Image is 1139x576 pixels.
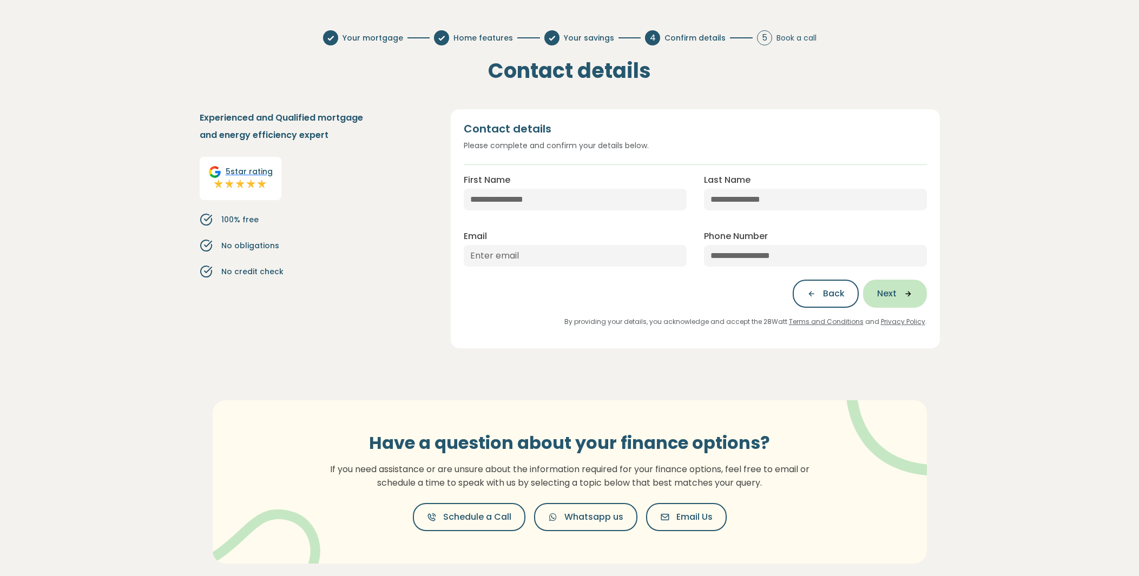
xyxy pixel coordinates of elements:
h4: Experienced and Qualified mortgage and energy efficiency expert [200,109,363,144]
label: Phone Number [704,230,768,243]
button: Back [793,280,859,308]
span: Book a call [776,32,817,44]
h3: Have a question about your finance options? [324,433,816,453]
span: Home features [453,32,513,44]
h2: Contact details [200,58,940,83]
a: Terms and Conditions [789,317,864,326]
img: Google [208,165,221,178]
span: Next [877,287,897,300]
a: Privacy Policy [881,317,925,326]
span: Whatsapp us [564,511,623,524]
h2: Contact details [464,122,551,135]
input: Enter email [464,245,687,267]
img: Full star [213,178,224,189]
label: Last Name [704,174,750,187]
p: 100% free [221,214,259,226]
span: Schedule a Call [443,511,511,524]
p: No credit check [221,266,284,277]
span: Your savings [564,32,614,44]
span: Email Us [676,511,713,524]
span: 5 star rating [226,166,273,177]
div: 4 [645,30,660,45]
span: Confirm details [664,32,726,44]
label: First Name [464,174,510,187]
label: Email [464,230,487,243]
img: Full star [246,178,256,189]
div: 5 [757,30,772,45]
img: vector [818,370,959,476]
span: Your mortgage [343,32,403,44]
img: Full star [224,178,235,189]
button: Email Us [646,503,727,531]
img: Full star [235,178,246,189]
button: Whatsapp us [534,503,637,531]
a: Google5star ratingFull starFull starFull starFull starFull star [208,165,273,191]
button: Next [863,280,927,308]
span: Back [823,287,845,300]
p: By providing your details, you acknowledge and accept the 28Watt and . [464,308,927,327]
img: Full star [256,178,267,189]
button: Schedule a Call [413,503,525,531]
p: Please complete and confirm your details below. [464,140,649,151]
p: If you need assistance or are unsure about the information required for your finance options, fee... [324,462,816,490]
p: No obligations [221,240,279,251]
